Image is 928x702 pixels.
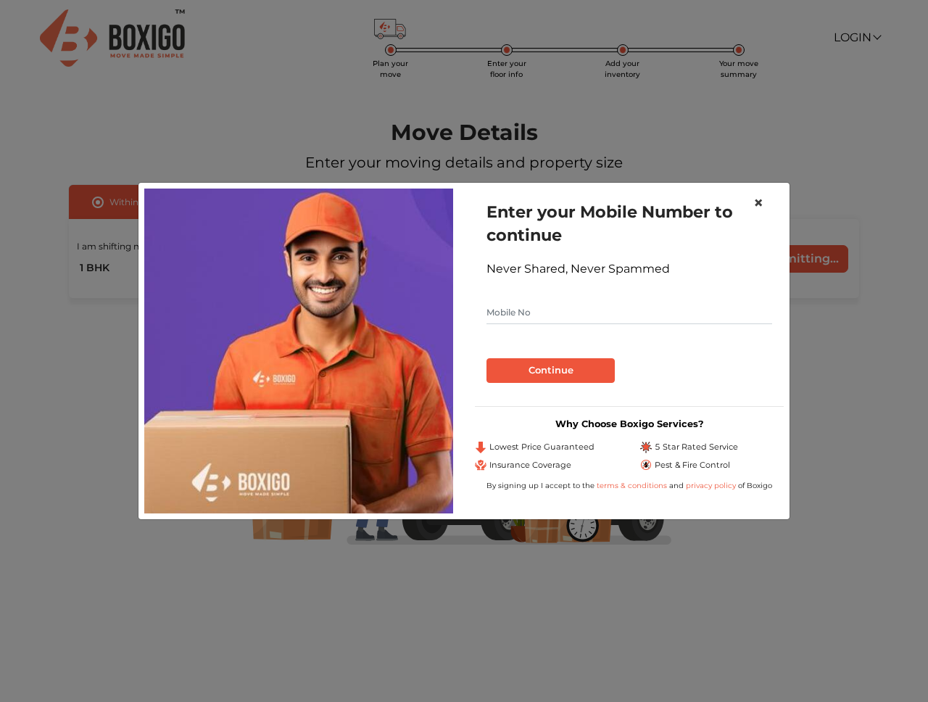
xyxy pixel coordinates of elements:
span: 5 Star Rated Service [655,441,738,453]
a: terms & conditions [597,481,669,490]
h3: Why Choose Boxigo Services? [475,418,784,429]
div: By signing up I accept to the and of Boxigo [475,480,784,491]
input: Mobile No [486,301,772,324]
button: Continue [486,358,615,383]
span: Insurance Coverage [489,459,571,471]
img: relocation-img [144,189,453,513]
span: × [753,192,763,213]
div: Never Shared, Never Spammed [486,260,772,278]
h1: Enter your Mobile Number to continue [486,200,772,247]
span: Pest & Fire Control [655,459,730,471]
button: Close [742,183,775,223]
span: Lowest Price Guaranteed [489,441,594,453]
a: privacy policy [684,481,738,490]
